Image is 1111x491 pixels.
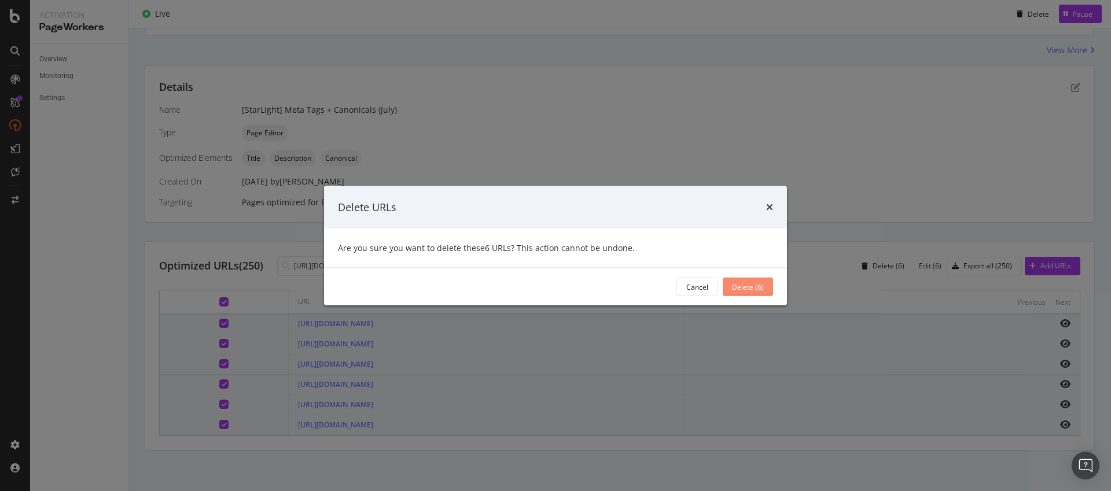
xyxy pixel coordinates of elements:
[324,228,787,268] div: Are you sure you want to delete these 6 URLs ? This action cannot be undone.
[1072,452,1099,479] div: Open Intercom Messenger
[676,278,718,296] button: Cancel
[723,278,773,296] button: Delete (6)
[686,282,708,291] div: Cancel
[766,200,773,215] div: times
[338,200,396,215] div: Delete URLs
[732,282,764,291] div: Delete (6)
[324,186,787,305] div: modal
